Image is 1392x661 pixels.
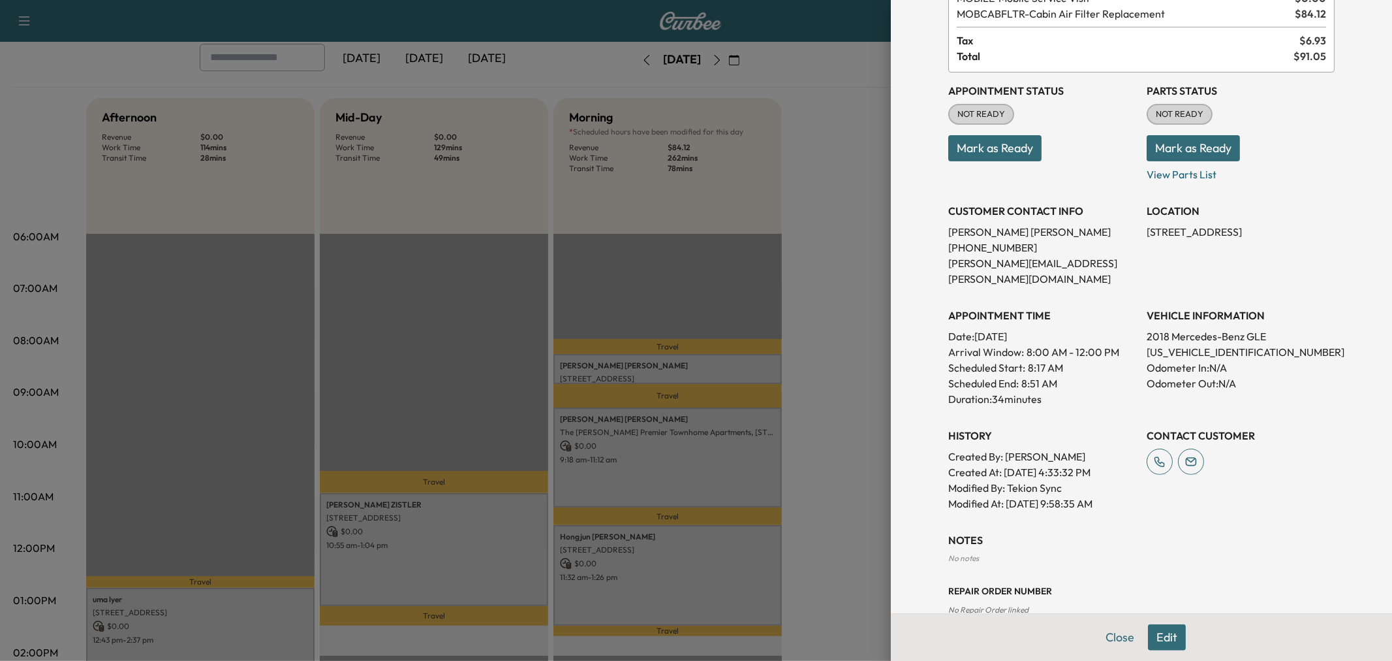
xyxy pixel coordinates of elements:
[957,33,1299,48] span: Tax
[948,480,1136,496] p: Modified By : Tekion Sync
[1027,344,1119,360] span: 8:00 AM - 12:00 PM
[948,344,1136,360] p: Arrival Window:
[948,360,1025,376] p: Scheduled Start:
[1147,360,1335,376] p: Odometer In: N/A
[948,135,1042,161] button: Mark as Ready
[1097,624,1143,651] button: Close
[1147,376,1335,391] p: Odometer Out: N/A
[948,308,1136,323] h3: APPOINTMENT TIME
[1147,135,1240,161] button: Mark as Ready
[1147,428,1335,443] h3: CONTACT CUSTOMER
[1147,83,1335,99] h3: Parts Status
[948,83,1136,99] h3: Appointment Status
[948,532,1335,548] h3: NOTES
[1147,161,1335,182] p: View Parts List
[948,553,1335,564] div: No notes
[948,376,1019,391] p: Scheduled End:
[948,329,1136,344] p: Date: [DATE]
[957,6,1290,22] span: Cabin Air Filter Replacement
[1299,33,1326,48] span: $ 6.93
[948,605,1029,615] span: No Repair Order linked
[950,108,1013,121] span: NOT READY
[1147,203,1335,219] h3: LOCATION
[1147,344,1335,360] p: [US_VEHICLE_IDENTIFICATION_NUMBER]
[957,48,1293,64] span: Total
[1147,308,1335,323] h3: VEHICLE INFORMATION
[1147,329,1335,344] p: 2018 Mercedes-Benz GLE
[948,585,1335,598] h3: Repair Order number
[1028,360,1063,376] p: 8:17 AM
[1295,6,1326,22] span: $ 84.12
[1148,108,1211,121] span: NOT READY
[948,449,1136,464] p: Created By : [PERSON_NAME]
[1293,48,1326,64] span: $ 91.05
[948,496,1136,511] p: Modified At : [DATE] 9:58:35 AM
[948,224,1136,240] p: [PERSON_NAME] [PERSON_NAME]
[948,391,1136,407] p: Duration: 34 minutes
[1147,224,1335,240] p: [STREET_ADDRESS]
[1148,624,1186,651] button: Edit
[948,255,1136,287] p: [PERSON_NAME][EMAIL_ADDRESS][PERSON_NAME][DOMAIN_NAME]
[1021,376,1057,391] p: 8:51 AM
[948,464,1136,480] p: Created At : [DATE] 4:33:32 PM
[948,428,1136,443] h3: History
[948,240,1136,255] p: [PHONE_NUMBER]
[948,203,1136,219] h3: CUSTOMER CONTACT INFO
